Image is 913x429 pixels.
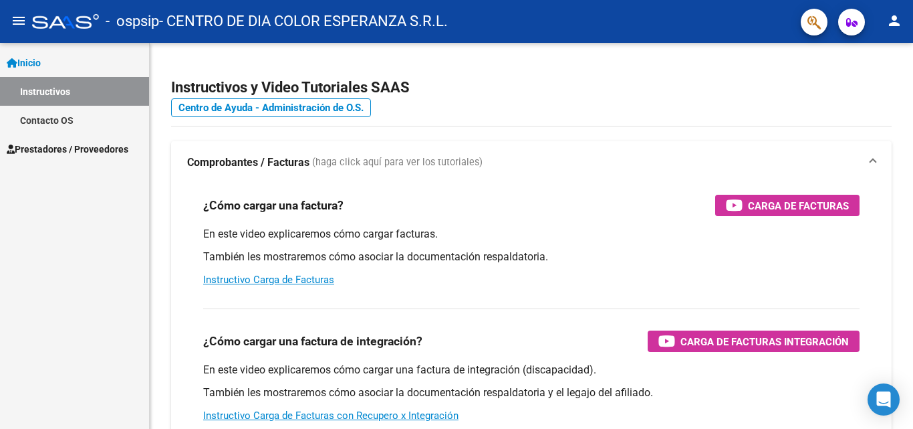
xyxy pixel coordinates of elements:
span: Carga de Facturas [748,197,849,214]
a: Instructivo Carga de Facturas [203,274,334,286]
button: Carga de Facturas Integración [648,331,860,352]
h2: Instructivos y Video Tutoriales SAAS [171,75,892,100]
span: Carga de Facturas Integración [680,333,849,350]
mat-expansion-panel-header: Comprobantes / Facturas (haga click aquí para ver los tutoriales) [171,141,892,184]
mat-icon: person [886,13,902,29]
p: En este video explicaremos cómo cargar facturas. [203,227,860,242]
span: (haga click aquí para ver los tutoriales) [312,155,483,170]
button: Carga de Facturas [715,195,860,216]
strong: Comprobantes / Facturas [187,155,309,170]
h3: ¿Cómo cargar una factura? [203,196,344,215]
mat-icon: menu [11,13,27,29]
p: También les mostraremos cómo asociar la documentación respaldatoria y el legajo del afiliado. [203,385,860,400]
p: También les mostraremos cómo asociar la documentación respaldatoria. [203,250,860,264]
h3: ¿Cómo cargar una factura de integración? [203,332,422,351]
span: Inicio [7,56,41,70]
a: Centro de Ayuda - Administración de O.S. [171,98,371,117]
div: Open Intercom Messenger [868,383,900,416]
span: Prestadores / Proveedores [7,142,128,157]
a: Instructivo Carga de Facturas con Recupero x Integración [203,410,459,422]
p: En este video explicaremos cómo cargar una factura de integración (discapacidad). [203,363,860,377]
span: - CENTRO DE DIA COLOR ESPERANZA S.R.L. [159,7,448,36]
span: - ospsip [106,7,159,36]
